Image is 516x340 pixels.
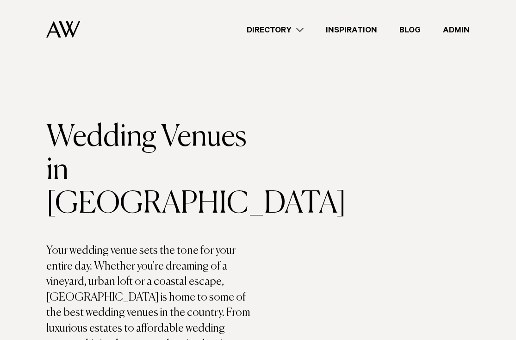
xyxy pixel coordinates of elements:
[315,24,388,36] a: Inspiration
[46,121,258,221] h1: Wedding Venues in [GEOGRAPHIC_DATA]
[46,21,80,38] img: Auckland Weddings Logo
[432,24,481,36] a: Admin
[388,24,432,36] a: Blog
[236,24,315,36] a: Directory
